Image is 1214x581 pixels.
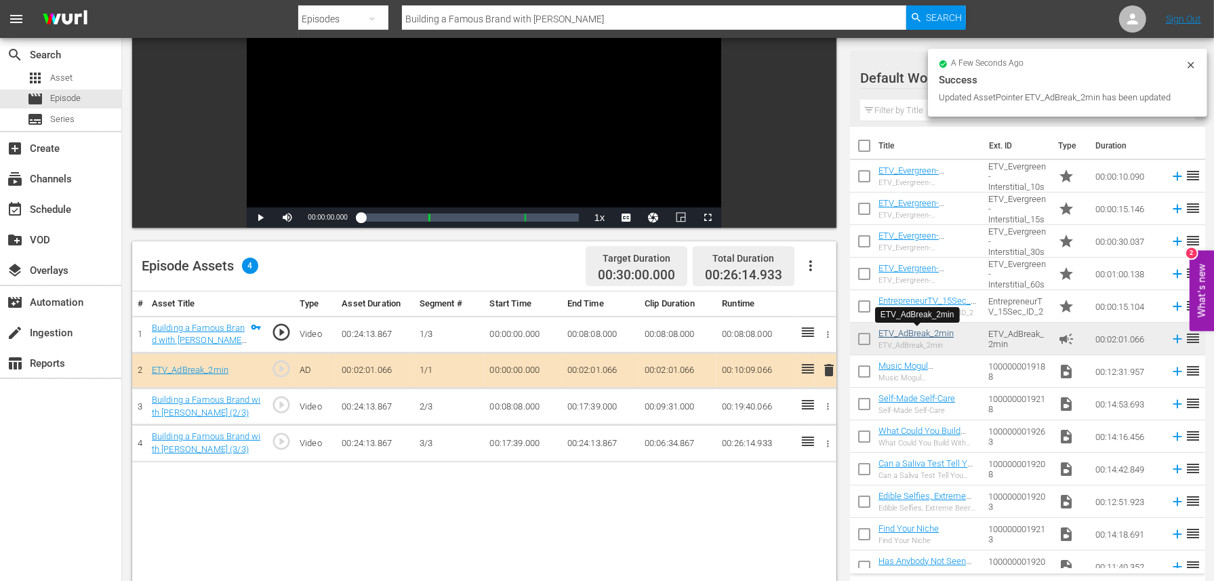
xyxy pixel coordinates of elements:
[361,214,580,222] div: Progress Bar
[821,361,837,380] button: delete
[152,395,261,418] a: Building a Famous Brand with [PERSON_NAME] (2/3)
[1190,250,1214,331] button: Open Feedback Widget
[7,201,23,218] span: Schedule
[8,11,24,27] span: menu
[939,72,1196,88] div: Success
[1090,193,1165,225] td: 00:00:15.146
[1090,518,1165,550] td: 00:14:18.691
[906,5,966,30] button: Search
[639,353,716,388] td: 00:02:01.066
[878,263,944,283] a: ETV_Evergreen-Interstitial_60s
[294,425,336,462] td: Video
[983,323,1053,355] td: ETV_AdBreak_2min
[33,3,98,35] img: ans4CAIJ8jUAAAAAAAAAAAAAAAAAAAAAAAAgQb4GAAAAAAAAAAAAAAAAAAAAAAAAJMjXAAAAAAAAAAAAAAAAAAAAAAAAgAT5G...
[294,316,336,353] td: Video
[485,292,562,317] th: Start Time
[1058,461,1074,477] span: Video
[485,388,562,425] td: 00:08:08.000
[878,471,977,480] div: Can a Saliva Test Tell You Whether He's the One?
[1090,388,1165,420] td: 00:14:53.693
[878,556,971,576] a: Has Anybody Not Seen That Product?
[878,361,969,391] a: Music Mogul [PERSON_NAME] Drops Business & Life Keys
[1090,323,1165,355] td: 00:02:01.066
[27,70,43,86] span: Asset
[274,207,301,228] button: Mute
[132,292,146,317] th: #
[878,491,971,511] a: Edible Selfies, Extreme Beer Pong and More!
[1090,420,1165,453] td: 00:14:16.456
[7,325,23,341] span: Ingestion
[294,292,336,317] th: Type
[983,225,1053,258] td: ETV_Evergreen-Interstitial_30s
[952,58,1024,69] span: a few seconds ago
[27,111,43,127] span: Series
[242,258,258,274] span: 4
[1185,200,1201,216] span: reorder
[878,165,944,186] a: ETV_Evergreen-Interstitial_10s
[927,5,963,30] span: Search
[878,536,939,545] div: Find Your Niche
[132,316,146,353] td: 1
[562,316,639,353] td: 00:08:08.000
[878,296,976,316] a: EntrepreneurTV_15Sec_ID_2
[7,355,23,372] span: Reports
[939,91,1182,104] div: Updated AssetPointer ETV_AdBreak_2min has been updated
[983,193,1053,225] td: ETV_Evergreen-Interstitial_15s
[878,406,955,415] div: Self-Made Self-Care
[1090,290,1165,323] td: 00:00:15.104
[485,425,562,462] td: 00:17:39.000
[562,388,639,425] td: 00:17:39.000
[1170,397,1185,412] svg: Add to Episode
[878,328,954,338] a: ETV_AdBreak_2min
[1185,428,1201,444] span: reorder
[586,207,613,228] button: Playback Rate
[983,160,1053,193] td: ETV_Evergreen-Interstitial_10s
[1170,266,1185,281] svg: Add to Episode
[639,316,716,353] td: 00:08:08.000
[272,395,292,415] span: play_circle_outline
[1090,225,1165,258] td: 00:00:30.037
[878,393,955,403] a: Self-Made Self-Care
[878,523,939,534] a: Find Your Niche
[7,294,23,310] span: Automation
[1170,299,1185,314] svg: Add to Episode
[983,258,1053,290] td: ETV_Evergreen-Interstitial_60s
[7,140,23,157] span: Create
[1058,494,1074,510] span: Video
[272,322,292,342] span: play_circle_outline
[294,353,336,388] td: AD
[1090,355,1165,388] td: 00:12:31.957
[1058,559,1074,575] span: Video
[716,292,794,317] th: Runtime
[983,388,1053,420] td: 1000000019218
[1058,331,1074,347] span: Ad
[336,353,413,388] td: 00:02:01.066
[878,211,977,220] div: ETV_Evergreen-Interstitial_15s
[705,249,782,268] div: Total Duration
[414,292,485,317] th: Segment #
[1185,558,1201,574] span: reorder
[878,243,977,252] div: ETV_Evergreen-Interstitial_30s
[878,127,981,165] th: Title
[1185,330,1201,346] span: reorder
[152,365,228,375] a: ETV_AdBreak_2min
[1170,559,1185,574] svg: Add to Episode
[562,292,639,317] th: End Time
[1170,332,1185,346] svg: Add to Episode
[716,353,794,388] td: 00:10:09.066
[705,267,782,283] span: 00:26:14.933
[1170,429,1185,444] svg: Add to Episode
[1170,364,1185,379] svg: Add to Episode
[878,178,977,187] div: ETV_Evergreen-Interstitial_10s
[983,355,1053,388] td: 1000000019188
[1058,526,1074,542] span: Video
[878,439,977,447] div: What Could You Build With Another $500,000?
[50,71,73,85] span: Asset
[1090,160,1165,193] td: 00:00:10.090
[1090,453,1165,485] td: 00:14:42.849
[598,268,675,283] span: 00:30:00.000
[981,127,1050,165] th: Ext. ID
[414,425,485,462] td: 3/3
[881,309,954,321] div: ETV_AdBreak_2min
[860,59,1181,97] div: Default Workspace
